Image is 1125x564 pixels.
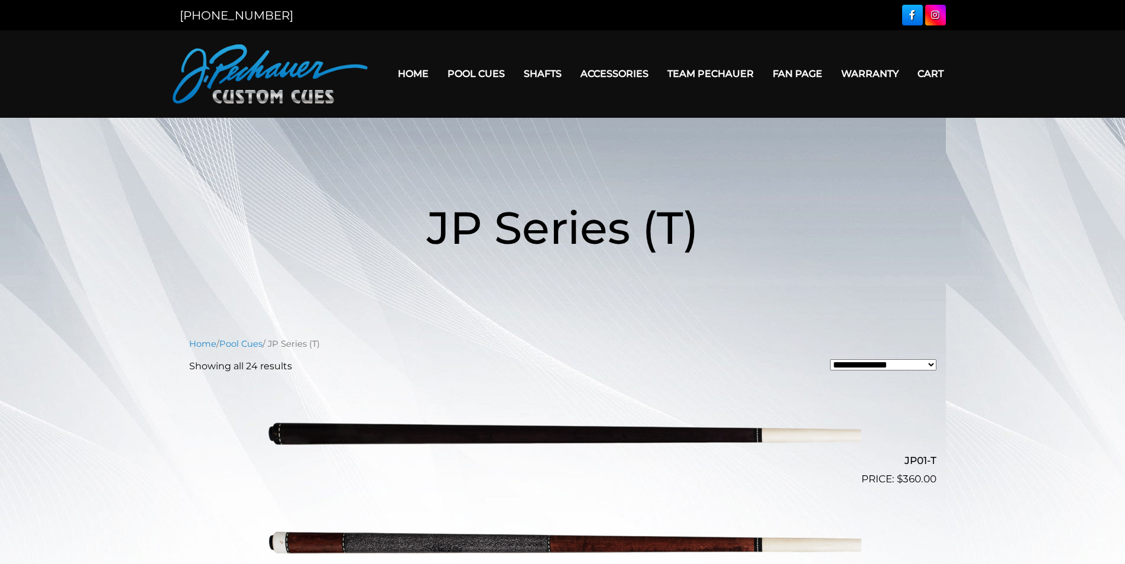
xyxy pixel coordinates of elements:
[189,339,216,349] a: Home
[427,200,699,255] span: JP Series (T)
[908,59,953,89] a: Cart
[189,383,936,487] a: JP01-T $360.00
[264,383,861,482] img: JP01-T
[897,473,936,485] bdi: 360.00
[658,59,763,89] a: Team Pechauer
[832,59,908,89] a: Warranty
[189,450,936,472] h2: JP01-T
[180,8,293,22] a: [PHONE_NUMBER]
[388,59,438,89] a: Home
[571,59,658,89] a: Accessories
[173,44,368,104] img: Pechauer Custom Cues
[830,359,936,370] select: Shop order
[514,59,571,89] a: Shafts
[763,59,832,89] a: Fan Page
[438,59,514,89] a: Pool Cues
[219,339,262,349] a: Pool Cues
[189,337,936,350] nav: Breadcrumb
[189,359,292,373] p: Showing all 24 results
[897,473,903,485] span: $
